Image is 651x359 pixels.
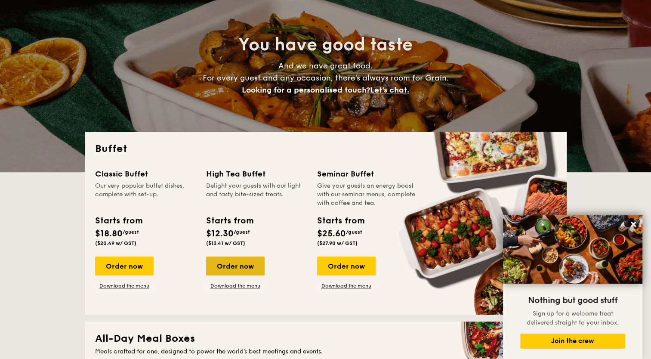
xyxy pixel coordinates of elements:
a: Download the menu [95,282,154,289]
div: Our very popular buffet dishes, complete with set-up. [95,182,196,207]
span: $25.60 [317,229,346,239]
span: You have good taste [238,34,413,55]
span: Let's chat. [370,85,409,95]
span: /guest [123,229,139,235]
div: High Tea Buffet [206,168,307,180]
span: $12.30 [206,229,234,239]
span: Sign up for a welcome treat delivered straight to your inbox. [527,310,619,326]
div: Starts from [206,214,253,227]
div: Starts from [95,214,142,227]
div: Order now [317,257,376,275]
span: And we have great food. For every guest and any occasion, there’s always room for Grain. [203,61,449,95]
button: Join the crew [520,334,625,349]
span: $18.80 [95,229,123,239]
span: ($27.90 w/ GST) [317,240,358,246]
a: Download the menu [317,282,376,289]
div: Give your guests an energy boost with our seminar menus, complete with coffee and tea. [317,182,418,207]
span: /guest [346,229,362,235]
span: Nothing but good stuff [528,295,617,306]
span: /guest [234,229,250,235]
div: Order now [95,257,154,275]
button: Close [626,217,640,231]
div: Delight your guests with our light and tasty bite-sized treats. [206,182,307,207]
span: ($13.41 w/ GST) [206,240,245,246]
div: Seminar Buffet [317,168,418,180]
a: Download the menu [206,282,265,289]
div: Starts from [317,214,364,227]
span: Looking for a personalised touch? [242,85,370,95]
div: Meals crafted for one, designed to power the world's best meetings and events. [95,347,556,356]
div: Order now [206,257,265,275]
div: Classic Buffet [95,168,196,180]
h2: All-Day Meal Boxes [95,332,556,346]
span: ($20.49 w/ GST) [95,240,136,246]
img: DSC07876-Edit02-Large.jpeg [503,215,642,284]
h2: Buffet [95,142,556,156]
